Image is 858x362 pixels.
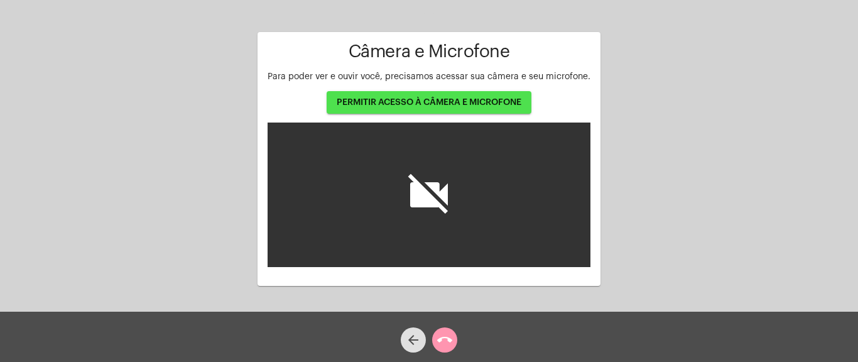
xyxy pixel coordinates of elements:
[406,332,421,348] mat-icon: arrow_back
[437,332,452,348] mat-icon: call_end
[268,42,590,62] h1: Câmera e Microfone
[404,170,454,220] i: videocam_off
[337,98,521,107] span: PERMITIR ACESSO À CÂMERA E MICROFONE
[268,72,590,81] span: Para poder ver e ouvir você, precisamos acessar sua câmera e seu microfone.
[327,91,531,114] button: PERMITIR ACESSO À CÂMERA E MICROFONE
